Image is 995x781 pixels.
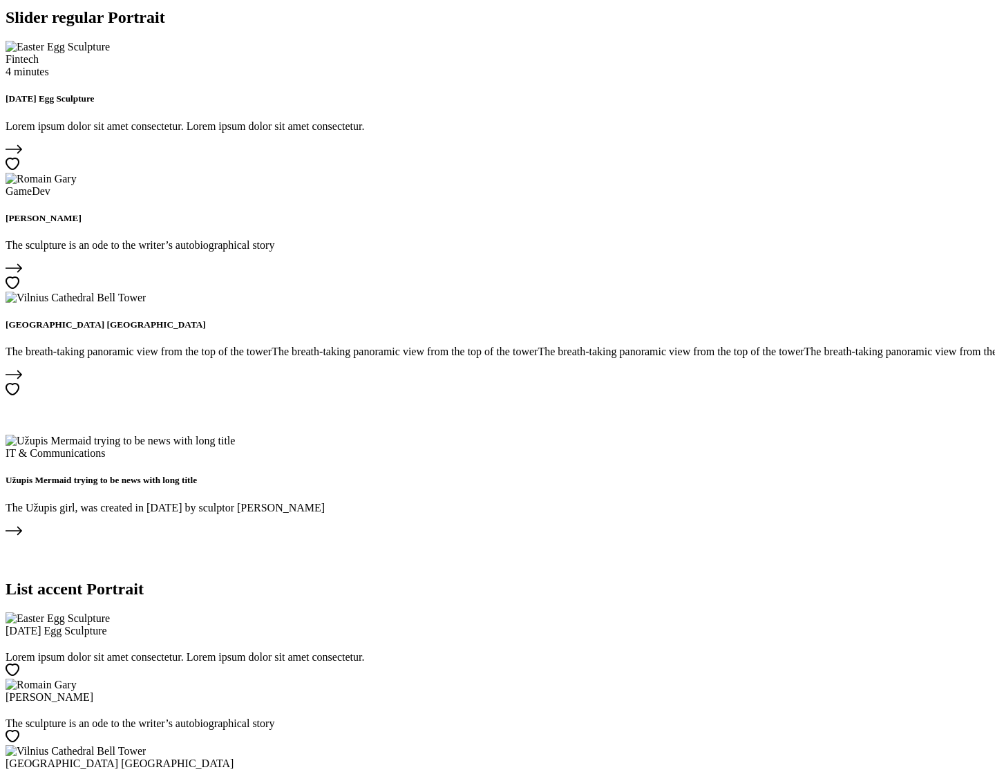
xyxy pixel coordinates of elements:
h2: List accent Portrait [6,580,989,599]
a: Add to wishlist [6,160,19,172]
a: Next [19,554,33,566]
img: Užupis Mermaid trying to be news with long title [6,435,235,447]
a: Add to wishlist [6,279,19,291]
img: Romain Gary [6,173,77,185]
h2: Slider regular Portrait [6,8,989,27]
a: Previous [6,554,19,566]
a: Add to wishlist [6,386,19,397]
span: Fintech [6,53,39,65]
div: The sculpture is an ode to the writer’s autobiographical story [6,717,989,730]
a: Add to wishlist [6,666,19,678]
span: GameDev [6,185,50,197]
img: Romain Gary [6,679,77,691]
img: Vilnius Cathedral Bell Tower [6,745,146,758]
div: [GEOGRAPHIC_DATA] [GEOGRAPHIC_DATA] [6,758,989,770]
span: IT & Communications [6,447,106,459]
img: Easter Egg Sculpture [6,41,110,53]
a: Add to wishlist [6,733,19,744]
img: Vilnius Cathedral Bell Tower [6,292,146,304]
img: Easter Egg Sculpture [6,612,110,625]
div: [PERSON_NAME] [6,691,989,704]
div: [DATE] Egg Sculpture [6,625,989,637]
div: Lorem ipsum dolor sit amet consectetur. Lorem ipsum dolor sit amet consectetur. [6,651,989,664]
